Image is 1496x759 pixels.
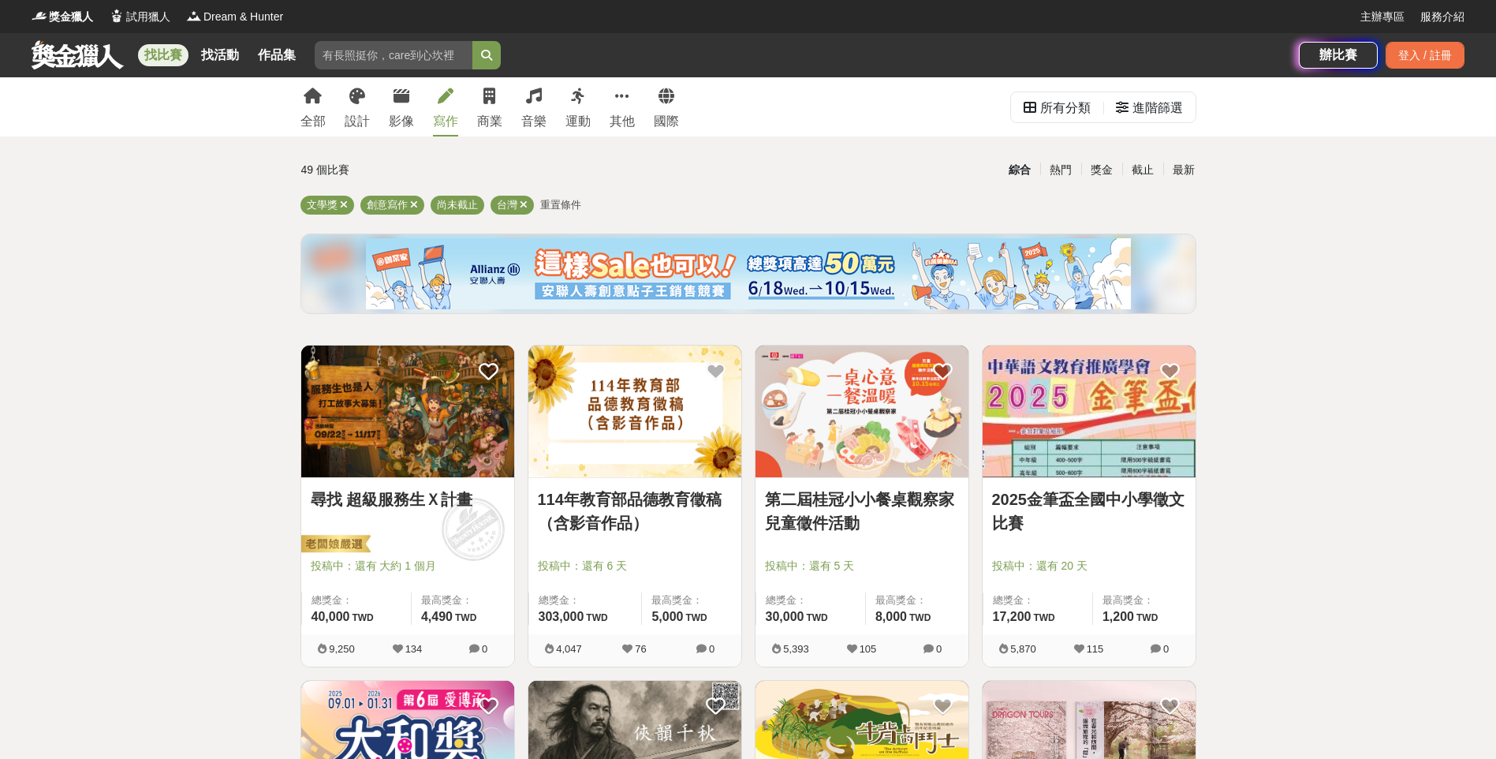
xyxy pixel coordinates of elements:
[477,112,502,131] div: 商業
[126,9,170,25] span: 試用獵人
[1163,643,1169,655] span: 0
[252,44,302,66] a: 作品集
[367,199,408,211] span: 創意寫作
[1360,9,1405,25] a: 主辦專區
[766,593,856,608] span: 總獎金：
[433,112,458,131] div: 寫作
[32,9,93,25] a: Logo獎金獵人
[1033,612,1054,623] span: TWD
[610,112,635,131] div: 其他
[983,346,1196,477] img: Cover Image
[521,77,547,136] a: 音樂
[421,610,453,623] span: 4,490
[312,593,401,608] span: 總獎金：
[755,346,968,478] a: Cover Image
[765,558,959,574] span: 投稿中：還有 5 天
[1102,610,1134,623] span: 1,200
[1299,42,1378,69] a: 辦比賽
[345,112,370,131] div: 設計
[565,112,591,131] div: 運動
[482,643,487,655] span: 0
[538,488,732,535] a: 114年教育部品德教育徵稿（含影音作品）
[477,77,502,136] a: 商業
[345,77,370,136] a: 設計
[528,346,741,477] img: Cover Image
[1081,156,1122,184] div: 獎金
[389,112,414,131] div: 影像
[565,77,591,136] a: 運動
[766,610,804,623] span: 30,000
[806,612,827,623] span: TWD
[437,199,478,211] span: 尚未截止
[765,488,959,535] a: 第二屆桂冠小小餐桌觀察家兒童徵件活動
[301,346,514,478] a: Cover Image
[352,612,373,623] span: TWD
[1163,156,1204,184] div: 最新
[586,612,607,623] span: TWD
[300,77,326,136] a: 全部
[860,643,877,655] span: 105
[540,199,581,211] span: 重置條件
[875,593,959,608] span: 最高獎金：
[138,44,188,66] a: 找比賽
[301,156,599,184] div: 49 個比賽
[539,593,632,608] span: 總獎金：
[1040,92,1091,124] div: 所有分類
[610,77,635,136] a: 其他
[186,9,283,25] a: LogoDream & Hunter
[635,643,646,655] span: 76
[909,612,931,623] span: TWD
[538,558,732,574] span: 投稿中：還有 6 天
[311,558,505,574] span: 投稿中：還有 大約 1 個月
[992,488,1186,535] a: 2025金筆盃全國中小學徵文比賽
[301,346,514,477] img: Cover Image
[651,593,731,608] span: 最高獎金：
[556,643,582,655] span: 4,047
[992,558,1186,574] span: 投稿中：還有 20 天
[651,610,683,623] span: 5,000
[300,112,326,131] div: 全部
[312,610,350,623] span: 40,000
[936,643,942,655] span: 0
[405,643,423,655] span: 134
[1136,612,1158,623] span: TWD
[1010,643,1036,655] span: 5,870
[993,610,1032,623] span: 17,200
[654,77,679,136] a: 國際
[521,112,547,131] div: 音樂
[983,346,1196,478] a: Cover Image
[109,8,125,24] img: Logo
[389,77,414,136] a: 影像
[1102,593,1186,608] span: 最高獎金：
[709,643,714,655] span: 0
[1087,643,1104,655] span: 115
[1040,156,1081,184] div: 熱門
[455,612,476,623] span: TWD
[1122,156,1163,184] div: 截止
[366,238,1131,309] img: cf4fb443-4ad2-4338-9fa3-b46b0bf5d316.png
[195,44,245,66] a: 找活動
[315,41,472,69] input: 有長照挺你，care到心坎裡！青春出手，拍出照顧 影音徵件活動
[999,156,1040,184] div: 綜合
[329,643,355,655] span: 9,250
[109,9,170,25] a: Logo試用獵人
[539,610,584,623] span: 303,000
[49,9,93,25] span: 獎金獵人
[1420,9,1464,25] a: 服務介紹
[311,488,505,511] a: 尋找 超級服務生Ｘ計畫
[32,8,47,24] img: Logo
[783,643,809,655] span: 5,393
[528,346,741,478] a: Cover Image
[298,534,371,556] img: 老闆娘嚴選
[203,9,283,25] span: Dream & Hunter
[685,612,707,623] span: TWD
[497,199,517,211] span: 台灣
[993,593,1083,608] span: 總獎金：
[1386,42,1464,69] div: 登入 / 註冊
[433,77,458,136] a: 寫作
[755,346,968,477] img: Cover Image
[654,112,679,131] div: 國際
[875,610,907,623] span: 8,000
[421,593,505,608] span: 最高獎金：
